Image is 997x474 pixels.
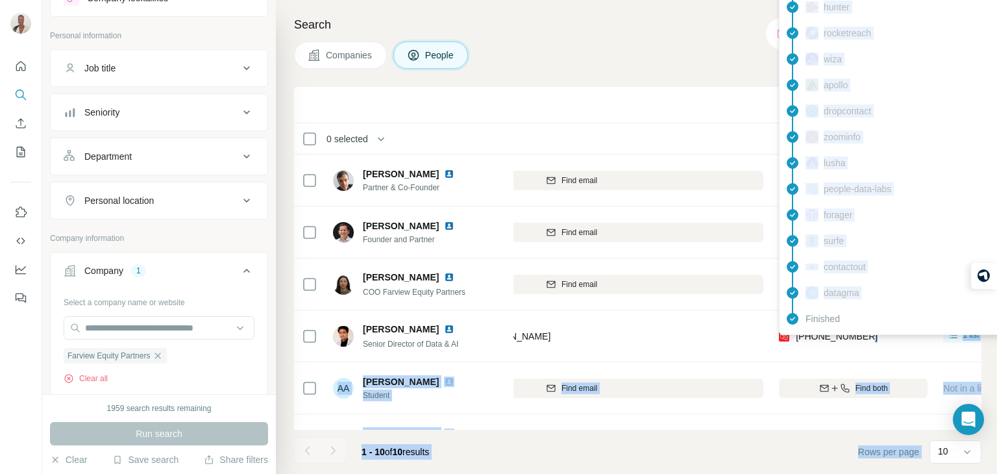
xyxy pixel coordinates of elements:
[806,53,819,66] img: provider wiza logo
[107,403,212,414] div: 1959 search results remaining
[68,350,150,362] span: Farview Equity Partners
[824,182,891,195] span: people-data-labs
[363,323,439,336] span: [PERSON_NAME]
[444,272,454,282] img: LinkedIn logo
[806,131,819,143] img: provider zoominfo logo
[50,232,268,244] p: Company information
[363,427,439,440] span: [PERSON_NAME]
[824,27,871,40] span: rocketreach
[51,255,267,292] button: Company1
[10,201,31,224] button: Use Surfe on LinkedIn
[858,445,919,458] span: Rows per page
[51,185,267,216] button: Personal location
[953,404,984,435] div: Open Intercom Messenger
[806,208,819,221] img: provider forager logo
[84,264,123,277] div: Company
[84,106,119,119] div: Seniority
[363,234,470,245] span: Founder and Partner
[326,49,373,62] span: Companies
[10,140,31,164] button: My lists
[444,221,454,231] img: LinkedIn logo
[425,49,455,62] span: People
[363,375,439,388] span: [PERSON_NAME]
[51,97,267,128] button: Seniority
[10,258,31,281] button: Dashboard
[806,79,819,92] img: provider apollo logo
[50,453,87,466] button: Clear
[363,340,458,349] span: Senior Director of Data & AI
[380,275,763,294] button: Find email
[561,279,597,290] span: Find email
[84,194,154,207] div: Personal location
[393,447,403,457] span: 10
[10,229,31,253] button: Use Surfe API
[333,170,354,191] img: Avatar
[561,382,597,394] span: Find email
[10,13,31,34] img: Avatar
[333,430,354,451] img: Avatar
[806,156,819,169] img: provider lusha logo
[938,445,948,458] p: 10
[362,447,429,457] span: results
[64,292,254,308] div: Select a company name or website
[333,222,354,243] img: Avatar
[326,132,368,145] span: 0 selected
[363,182,470,193] span: Partner & Co-Founder
[50,30,268,42] p: Personal information
[10,83,31,106] button: Search
[131,265,146,277] div: 1
[380,379,763,398] button: Find email
[333,326,354,347] img: Avatar
[779,379,928,398] button: Find both
[10,55,31,78] button: Quick start
[204,453,268,466] button: Share filters
[51,53,267,84] button: Job title
[444,377,454,387] img: LinkedIn logo
[806,264,819,270] img: provider contactout logo
[363,168,439,181] span: [PERSON_NAME]
[84,62,116,75] div: Job title
[362,447,385,457] span: 1 - 10
[806,27,819,40] img: provider rocketreach logo
[779,330,789,343] img: provider prospeo logo
[824,131,861,143] span: zoominfo
[380,223,763,242] button: Find email
[824,208,852,221] span: forager
[84,150,132,163] div: Department
[561,227,597,238] span: Find email
[363,219,439,232] span: [PERSON_NAME]
[333,378,354,399] div: AA
[824,234,844,247] span: surfe
[363,288,465,297] span: COO Farview Equity Partners
[10,112,31,135] button: Enrich CSV
[824,53,842,66] span: wiza
[444,324,454,334] img: LinkedIn logo
[294,16,981,34] h4: Search
[112,453,178,466] button: Save search
[824,156,845,169] span: lusha
[380,171,763,190] button: Find email
[806,234,819,247] img: provider surfe logo
[806,105,819,118] img: provider dropcontact logo
[806,1,819,13] img: provider hunter logo
[333,274,354,295] img: Avatar
[855,382,888,394] span: Find both
[385,447,393,457] span: of
[561,175,597,186] span: Find email
[51,141,267,172] button: Department
[824,286,859,299] span: datagma
[806,183,819,195] img: provider people-data-labs logo
[10,286,31,310] button: Feedback
[806,286,819,299] img: provider datagma logo
[824,105,871,118] span: dropcontact
[796,331,878,342] span: [PHONE_NUMBER]
[824,79,848,92] span: apollo
[444,169,454,179] img: LinkedIn logo
[943,383,988,393] span: Not in a list
[363,390,470,401] span: Student
[64,373,108,384] button: Clear all
[824,260,866,273] span: contactout
[806,312,840,325] span: Finished
[363,271,439,284] span: [PERSON_NAME]
[444,429,454,439] img: LinkedIn logo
